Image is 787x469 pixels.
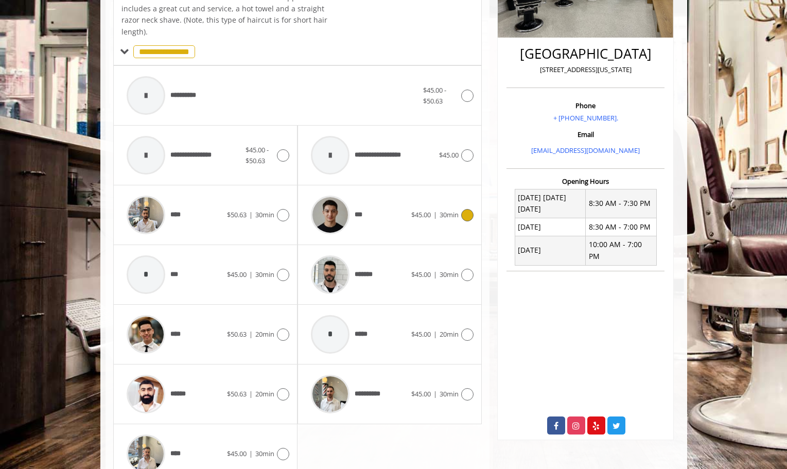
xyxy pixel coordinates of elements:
[227,329,247,339] span: $50.63
[227,210,247,219] span: $50.63
[586,236,657,265] td: 10:00 AM - 7:00 PM
[586,189,657,218] td: 8:30 AM - 7:30 PM
[433,329,437,339] span: |
[433,389,437,398] span: |
[433,270,437,279] span: |
[411,329,431,339] span: $45.00
[249,210,253,219] span: |
[227,389,247,398] span: $50.63
[440,210,459,219] span: 30min
[423,85,446,106] span: $45.00 - $50.63
[531,146,640,155] a: [EMAIL_ADDRESS][DOMAIN_NAME]
[515,218,586,236] td: [DATE]
[249,270,253,279] span: |
[227,270,247,279] span: $45.00
[255,210,274,219] span: 30min
[439,150,459,160] span: $45.00
[227,449,247,458] span: $45.00
[515,236,586,265] td: [DATE]
[440,329,459,339] span: 20min
[509,46,662,61] h2: [GEOGRAPHIC_DATA]
[440,389,459,398] span: 30min
[553,113,618,123] a: + [PHONE_NUMBER].
[586,218,657,236] td: 8:30 AM - 7:00 PM
[506,178,664,185] h3: Opening Hours
[249,449,253,458] span: |
[255,329,274,339] span: 20min
[411,270,431,279] span: $45.00
[433,210,437,219] span: |
[246,145,269,165] span: $45.00 - $50.63
[411,389,431,398] span: $45.00
[255,389,274,398] span: 20min
[440,270,459,279] span: 30min
[509,102,662,109] h3: Phone
[255,270,274,279] span: 30min
[255,449,274,458] span: 30min
[411,210,431,219] span: $45.00
[249,389,253,398] span: |
[509,131,662,138] h3: Email
[509,64,662,75] p: [STREET_ADDRESS][US_STATE]
[249,329,253,339] span: |
[515,189,586,218] td: [DATE] [DATE] [DATE]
